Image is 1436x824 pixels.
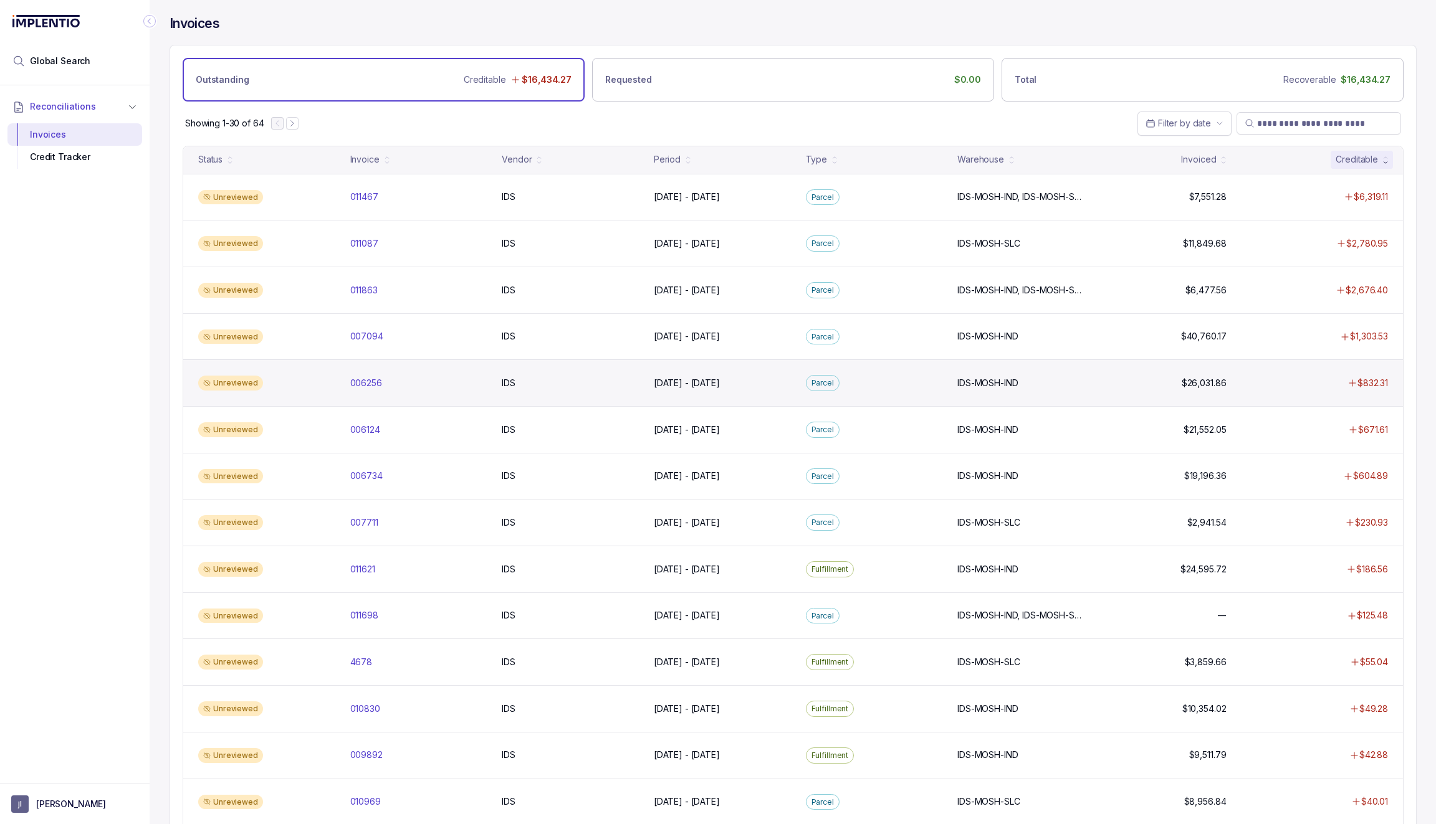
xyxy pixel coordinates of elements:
[17,123,132,146] div: Invoices
[7,121,142,171] div: Reconciliations
[196,73,249,86] p: Outstanding
[198,422,263,437] div: Unreviewed
[1185,656,1227,668] p: $3,859.66
[502,424,515,436] p: IDS
[1184,424,1227,436] p: $21,552.05
[811,610,834,622] p: Parcel
[350,424,380,436] p: 006124
[1336,153,1378,166] div: Creditable
[350,191,378,203] p: 011467
[1187,516,1227,529] p: $2,941.54
[198,329,263,344] div: Unreviewed
[1184,470,1227,482] p: $19,196.36
[654,284,720,296] p: [DATE] - [DATE]
[1283,73,1336,86] p: Recoverable
[811,749,849,762] p: Fulfillment
[350,609,378,622] p: 011698
[806,153,827,166] div: Type
[502,563,515,575] p: IDS
[185,117,264,130] div: Remaining page entries
[1357,377,1388,389] p: $832.31
[811,331,834,343] p: Parcel
[654,424,720,436] p: [DATE] - [DATE]
[957,516,1020,529] p: IDS-MOSH-SLC
[654,516,720,529] p: [DATE] - [DATE]
[7,93,142,120] button: Reconciliations
[654,330,720,343] p: [DATE] - [DATE]
[198,153,223,166] div: Status
[654,191,720,203] p: [DATE] - [DATE]
[198,701,263,716] div: Unreviewed
[464,73,506,86] p: Creditable
[1341,73,1391,86] p: $16,434.27
[350,703,380,715] p: 010830
[502,191,515,203] p: IDS
[957,330,1018,343] p: IDS-MOSH-IND
[811,656,849,668] p: Fulfillment
[1181,330,1227,343] p: $40,760.17
[198,609,263,623] div: Unreviewed
[502,377,515,389] p: IDS
[502,656,515,668] p: IDS
[1355,516,1388,529] p: $230.93
[11,795,138,813] button: User initials[PERSON_NAME]
[198,283,263,298] div: Unreviewed
[1354,191,1388,203] p: $6,319.11
[654,563,720,575] p: [DATE] - [DATE]
[198,655,263,670] div: Unreviewed
[198,748,263,763] div: Unreviewed
[1146,117,1211,130] search: Date Range Picker
[957,563,1018,575] p: IDS-MOSH-IND
[350,330,383,343] p: 007094
[957,749,1018,761] p: IDS-MOSH-IND
[350,377,382,389] p: 006256
[11,795,29,813] span: User initials
[142,14,157,29] div: Collapse Icon
[502,749,515,761] p: IDS
[198,562,263,577] div: Unreviewed
[1158,118,1211,128] span: Filter by date
[198,236,263,251] div: Unreviewed
[957,795,1020,808] p: IDS-MOSH-SLC
[957,191,1084,203] p: IDS-MOSH-IND, IDS-MOSH-SLC
[1359,749,1388,761] p: $42.88
[502,153,532,166] div: Vendor
[1015,73,1036,86] p: Total
[1137,111,1232,135] button: Date Range Picker
[350,656,372,668] p: 4678
[350,795,381,808] p: 010969
[198,469,263,484] div: Unreviewed
[198,795,263,810] div: Unreviewed
[198,190,263,205] div: Unreviewed
[811,237,834,250] p: Parcel
[1357,609,1388,622] p: $125.48
[350,284,378,296] p: 011863
[1359,703,1388,715] p: $49.28
[957,424,1018,436] p: IDS-MOSH-IND
[350,237,378,250] p: 011087
[502,609,515,622] p: IDS
[654,795,720,808] p: [DATE] - [DATE]
[1356,563,1388,575] p: $186.56
[811,191,834,204] p: Parcel
[957,703,1018,715] p: IDS-MOSH-IND
[654,237,720,250] p: [DATE] - [DATE]
[350,516,378,529] p: 007711
[811,516,834,529] p: Parcel
[522,73,572,86] p: $16,434.27
[286,117,299,130] button: Next Page
[1189,191,1227,203] p: $7,551.28
[502,795,515,808] p: IDS
[36,798,106,810] p: [PERSON_NAME]
[1184,795,1227,808] p: $8,956.84
[957,237,1020,250] p: IDS-MOSH-SLC
[502,703,515,715] p: IDS
[654,377,720,389] p: [DATE] - [DATE]
[502,330,515,343] p: IDS
[350,153,380,166] div: Invoice
[1182,377,1227,389] p: $26,031.86
[502,470,515,482] p: IDS
[811,284,834,296] p: Parcel
[350,563,375,575] p: 011621
[17,146,132,168] div: Credit Tracker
